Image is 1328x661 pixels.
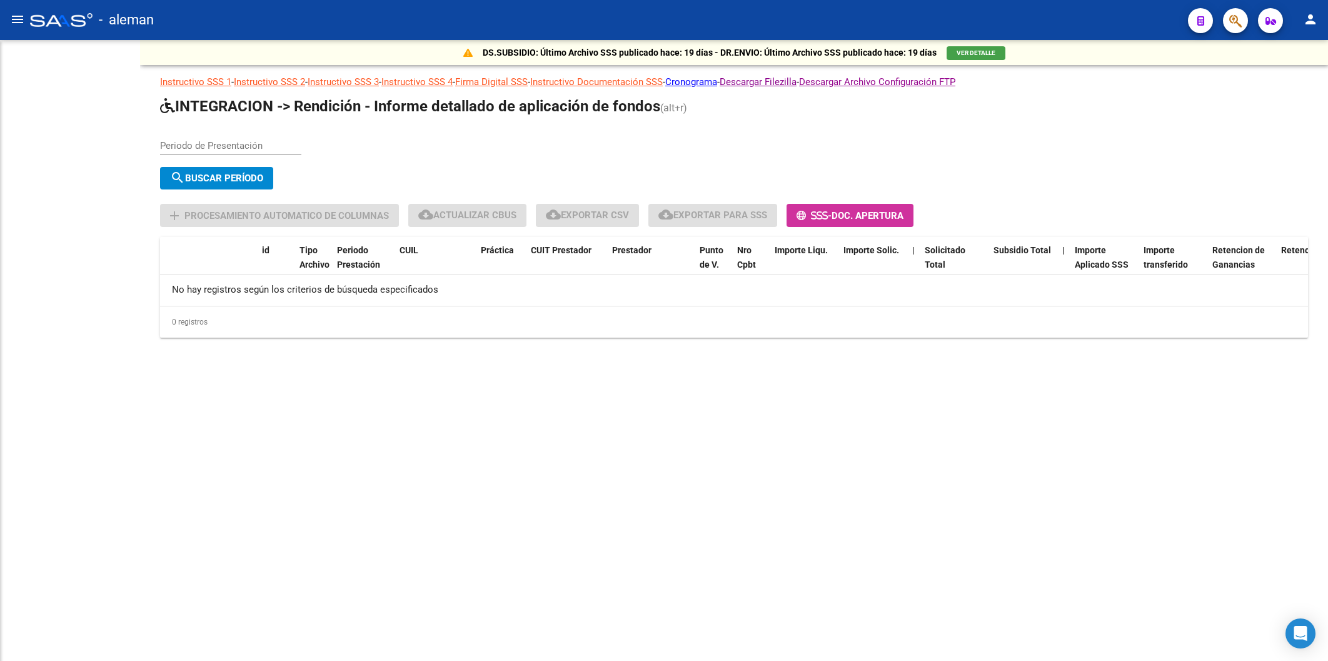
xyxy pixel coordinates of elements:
[99,6,154,34] span: - aleman
[737,245,756,270] span: Nro Cpbt
[612,245,651,255] span: Prestador
[658,207,673,222] mat-icon: cloud_download
[1075,245,1129,270] span: Importe Aplicado SSS
[607,237,695,292] datatable-header-cell: Prestador
[337,245,380,270] span: Periodo Prestación
[167,208,182,223] mat-icon: add
[234,76,305,88] a: Instructivo SSS 2
[160,167,273,189] button: Buscar Período
[160,306,1308,338] div: 0 registros
[160,75,1308,89] p: - - - - - - - -
[700,245,723,270] span: Punto de V.
[531,245,591,255] span: CUIT Prestador
[843,245,899,255] span: Importe Solic.
[332,237,395,292] datatable-header-cell: Periodo Prestación
[418,207,433,222] mat-icon: cloud_download
[418,209,516,221] span: Actualizar CBUs
[381,76,453,88] a: Instructivo SSS 4
[308,76,379,88] a: Instructivo SSS 3
[546,207,561,222] mat-icon: cloud_download
[1285,618,1315,648] div: Open Intercom Messenger
[184,210,389,221] span: Procesamiento automatico de columnas
[1303,12,1318,27] mat-icon: person
[10,12,25,27] mat-icon: menu
[648,204,777,227] button: Exportar para SSS
[912,245,915,255] span: |
[797,210,832,221] span: -
[455,76,528,88] a: Firma Digital SSS
[160,204,399,227] button: Procesamiento automatico de columnas
[925,245,965,270] span: Solicitado Total
[408,204,526,227] button: Actualizar CBUs
[1139,237,1207,292] datatable-header-cell: Importe transferido
[838,237,907,292] datatable-header-cell: Importe Solic.
[988,237,1057,292] datatable-header-cell: Subsidio Total
[481,245,514,255] span: Práctica
[1070,237,1139,292] datatable-header-cell: Importe Aplicado SSS
[665,76,717,88] a: Cronograma
[770,237,838,292] datatable-header-cell: Importe Liqu.
[546,209,629,221] span: Exportar CSV
[907,237,920,292] datatable-header-cell: |
[993,245,1051,255] span: Subsidio Total
[832,210,903,221] span: Doc. Apertura
[530,76,663,88] a: Instructivo Documentación SSS
[732,237,770,292] datatable-header-cell: Nro Cpbt
[658,209,767,221] span: Exportar para SSS
[775,245,828,255] span: Importe Liqu.
[476,237,526,292] datatable-header-cell: Práctica
[160,98,660,115] span: INTEGRACION -> Rendición - Informe detallado de aplicación de fondos
[400,245,418,255] span: CUIL
[526,237,607,292] datatable-header-cell: CUIT Prestador
[787,204,913,227] button: -Doc. Apertura
[1057,237,1070,292] datatable-header-cell: |
[294,237,332,292] datatable-header-cell: Tipo Archivo
[170,170,185,185] mat-icon: search
[920,237,988,292] datatable-header-cell: Solicitado Total
[160,76,231,88] a: Instructivo SSS 1
[1062,245,1065,255] span: |
[160,275,1308,306] div: No hay registros según los criterios de búsqueda especificados
[720,76,797,88] a: Descargar Filezilla
[799,76,955,88] a: Descargar Archivo Configuración FTP
[957,49,995,56] span: VER DETALLE
[660,102,687,114] span: (alt+r)
[262,245,269,255] span: id
[257,237,294,292] datatable-header-cell: id
[1212,245,1265,270] span: Retencion de Ganancias
[483,46,937,59] p: DS.SUBSIDIO: Último Archivo SSS publicado hace: 19 días - DR.ENVIO: Último Archivo SSS publicado ...
[695,237,732,292] datatable-header-cell: Punto de V.
[536,204,639,227] button: Exportar CSV
[170,173,263,184] span: Buscar Período
[1207,237,1276,292] datatable-header-cell: Retencion de Ganancias
[395,237,476,292] datatable-header-cell: CUIL
[947,46,1005,60] button: VER DETALLE
[1144,245,1188,270] span: Importe transferido
[299,245,329,270] span: Tipo Archivo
